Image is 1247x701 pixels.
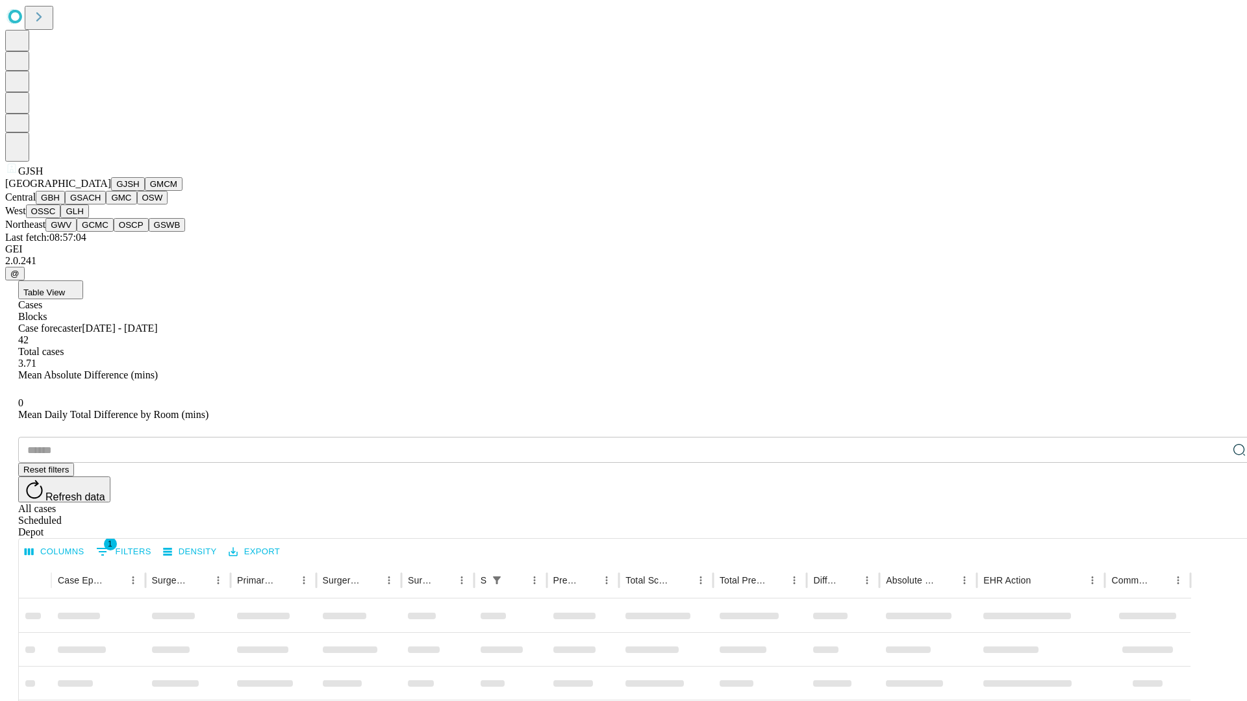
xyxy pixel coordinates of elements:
button: Menu [380,571,398,589]
span: Table View [23,288,65,297]
button: Sort [362,571,380,589]
button: Menu [453,571,471,589]
button: GJSH [111,177,145,191]
button: GSACH [65,191,106,204]
div: GEI [5,243,1242,255]
div: Surgery Date [408,575,433,585]
button: Menu [1169,571,1187,589]
button: Menu [692,571,710,589]
button: Sort [435,571,453,589]
button: OSSC [26,204,61,218]
button: Export [225,542,283,562]
div: Total Scheduled Duration [625,575,672,585]
button: GMC [106,191,136,204]
button: Sort [1032,571,1050,589]
div: Surgery Name [323,575,360,585]
button: Sort [277,571,295,589]
button: Menu [124,571,142,589]
button: Menu [1083,571,1102,589]
div: Scheduled In Room Duration [481,575,486,585]
div: 2.0.241 [5,255,1242,267]
button: Menu [785,571,803,589]
button: Menu [209,571,227,589]
button: GLH [60,204,88,218]
div: Predicted In Room Duration [553,575,579,585]
div: 1 active filter [488,571,506,589]
button: Sort [1151,571,1169,589]
button: Density [160,542,220,562]
button: @ [5,267,25,280]
span: @ [10,269,19,278]
div: Case Epic Id [58,575,105,585]
div: Comments [1111,575,1149,585]
button: Sort [767,571,785,589]
button: Menu [525,571,544,589]
button: GCMC [77,218,114,232]
span: Mean Daily Total Difference by Room (mins) [18,409,208,420]
div: Total Predicted Duration [720,575,766,585]
button: Table View [18,280,83,299]
button: Select columns [21,542,88,562]
button: GMCM [145,177,183,191]
div: Primary Service [237,575,275,585]
button: Sort [191,571,209,589]
span: West [5,205,26,216]
button: Reset filters [18,463,74,476]
button: Sort [840,571,858,589]
button: OSW [137,191,168,204]
span: Total cases [18,346,64,357]
button: Sort [507,571,525,589]
button: OSCP [114,218,149,232]
span: [GEOGRAPHIC_DATA] [5,178,111,189]
div: Absolute Difference [886,575,936,585]
button: GSWB [149,218,186,232]
button: Show filters [93,541,155,562]
span: 42 [18,334,29,345]
button: Menu [955,571,974,589]
span: 0 [18,397,23,408]
span: [DATE] - [DATE] [82,323,157,334]
button: Menu [295,571,313,589]
div: EHR Action [983,575,1031,585]
button: Sort [579,571,598,589]
span: Northeast [5,219,45,230]
span: 3.71 [18,358,36,369]
button: Sort [674,571,692,589]
button: GWV [45,218,77,232]
button: GBH [36,191,65,204]
span: 1 [104,537,117,550]
span: GJSH [18,166,43,177]
span: Refresh data [45,491,105,502]
div: Surgeon Name [152,575,190,585]
span: Mean Absolute Difference (mins) [18,369,158,380]
span: Central [5,191,36,203]
span: Case forecaster [18,323,82,334]
button: Menu [858,571,876,589]
button: Sort [106,571,124,589]
button: Sort [937,571,955,589]
span: Last fetch: 08:57:04 [5,232,86,243]
div: Difference [813,575,838,585]
button: Show filters [488,571,506,589]
button: Menu [598,571,616,589]
span: Reset filters [23,465,69,474]
button: Refresh data [18,476,110,502]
